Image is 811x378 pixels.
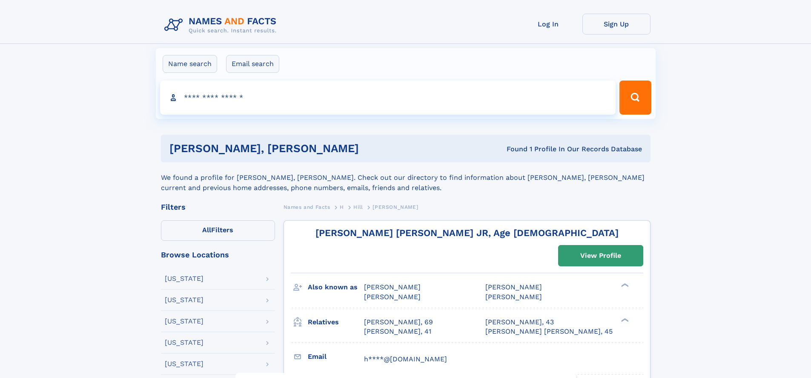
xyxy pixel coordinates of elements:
div: [US_STATE] [165,275,203,282]
span: Hill [353,204,363,210]
div: Filters [161,203,275,211]
h3: Also known as [308,280,364,294]
input: search input [160,81,616,115]
label: Email search [226,55,279,73]
span: H [340,204,344,210]
div: ❯ [619,283,629,288]
h3: Relatives [308,315,364,329]
a: [PERSON_NAME] [PERSON_NAME] JR, Age [DEMOGRAPHIC_DATA] [315,228,619,238]
button: Search Button [619,81,651,115]
div: We found a profile for [PERSON_NAME], [PERSON_NAME]. Check out our directory to find information ... [161,162,651,193]
div: [US_STATE] [165,339,203,346]
div: Browse Locations [161,251,275,259]
div: ❯ [619,317,629,323]
span: [PERSON_NAME] [485,283,542,291]
span: [PERSON_NAME] [485,293,542,301]
h3: Email [308,349,364,364]
div: [US_STATE] [165,297,203,303]
div: [US_STATE] [165,361,203,367]
a: View Profile [559,245,643,266]
a: Hill [353,202,363,212]
span: [PERSON_NAME] [364,293,421,301]
img: Logo Names and Facts [161,14,284,37]
a: Names and Facts [284,202,330,212]
a: Sign Up [582,14,651,35]
div: [US_STATE] [165,318,203,325]
a: Log In [514,14,582,35]
a: H [340,202,344,212]
span: [PERSON_NAME] [364,283,421,291]
a: [PERSON_NAME], 41 [364,327,431,336]
a: [PERSON_NAME], 69 [364,317,433,327]
label: Name search [163,55,217,73]
span: All [202,226,211,234]
span: [PERSON_NAME] [373,204,418,210]
div: View Profile [580,246,621,265]
label: Filters [161,220,275,241]
a: [PERSON_NAME] [PERSON_NAME], 45 [485,327,613,336]
h1: [PERSON_NAME], [PERSON_NAME] [169,143,433,154]
div: Found 1 Profile In Our Records Database [433,144,642,154]
a: [PERSON_NAME], 43 [485,317,554,327]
